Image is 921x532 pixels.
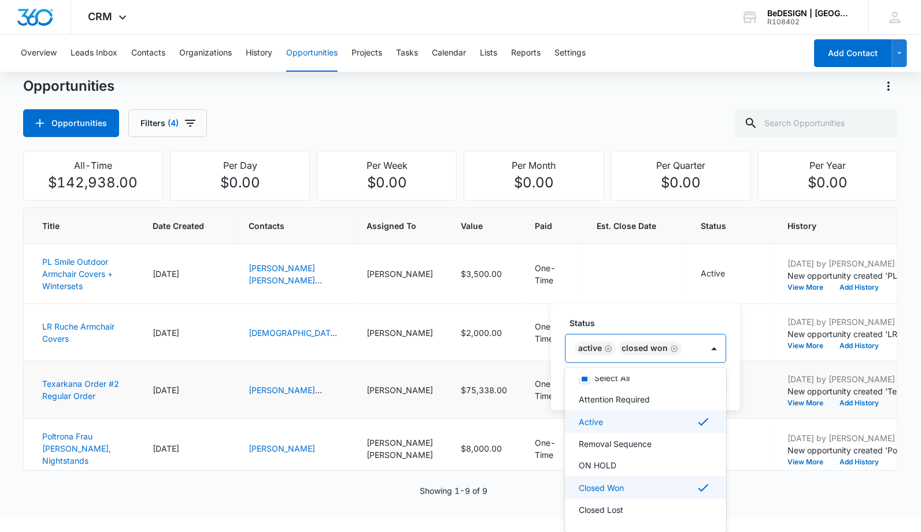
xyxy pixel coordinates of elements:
[578,345,602,353] div: Active
[396,35,418,72] button: Tasks
[153,444,179,453] span: [DATE]
[461,444,502,453] span: $8,000.00
[511,35,541,72] button: Reports
[619,158,744,172] p: Per Quarter
[23,77,114,95] h1: Opportunities
[569,317,731,330] label: Status
[767,9,852,18] div: account name
[420,485,487,497] p: Showing 1-9 of 9
[42,220,108,232] span: Title
[535,220,552,232] span: Paid
[619,172,744,193] p: $0.00
[461,385,507,395] span: $75,338.00
[787,342,831,349] button: View More
[787,284,831,291] button: View More
[831,342,887,349] button: Add History
[23,109,119,137] button: Opportunities
[153,328,179,338] span: [DATE]
[831,459,887,465] button: Add History
[597,220,656,232] span: Est. Close Date
[352,35,382,72] button: Projects
[765,158,890,172] p: Per Year
[88,10,113,23] span: CRM
[701,220,760,232] span: Status
[367,437,433,449] div: [PERSON_NAME]
[668,345,678,353] div: Remove Closed Won
[879,77,898,95] button: Actions
[602,345,612,353] div: Remove Active
[579,394,650,406] p: Attention Required
[177,172,302,193] p: $0.00
[461,269,502,279] span: $3,500.00
[246,35,272,72] button: History
[179,35,232,72] button: Organizations
[367,327,433,339] div: [PERSON_NAME]
[249,275,322,297] a: [PERSON_NAME] ([PERSON_NAME])
[177,158,302,172] p: Per Day
[153,269,179,279] span: [DATE]
[42,431,111,465] a: Poltrona Frau [PERSON_NAME], Nightstands
[701,267,746,281] div: - - Select to Edit Field
[521,361,583,419] td: One-Time
[42,379,119,401] a: Texarkana Order #2 Regular Order
[471,158,596,172] p: Per Month
[521,244,583,304] td: One-Time
[153,220,204,232] span: Date Created
[701,267,725,279] p: Active
[579,460,616,472] p: ON HOLD
[521,419,583,479] td: One-Time
[831,400,887,407] button: Add History
[249,220,339,232] span: Contacts
[579,438,652,450] p: Removal Sequence
[579,416,603,428] p: Active
[554,35,586,72] button: Settings
[367,384,433,396] div: [PERSON_NAME]
[367,220,433,232] span: Assigned To
[153,385,179,395] span: [DATE]
[735,109,898,137] input: Search Opportunities
[814,39,892,67] button: Add Contact
[471,172,596,193] p: $0.00
[367,268,433,280] div: [PERSON_NAME]
[286,35,338,72] button: Opportunities
[249,328,339,350] a: [DEMOGRAPHIC_DATA][PERSON_NAME]
[249,263,315,273] a: [PERSON_NAME]
[168,119,179,127] span: (4)
[324,172,449,193] p: $0.00
[432,35,466,72] button: Calendar
[787,400,831,407] button: View More
[831,284,887,291] button: Add History
[42,322,114,343] a: LR Ruche Armchair Covers
[31,158,156,172] p: All-Time
[71,35,117,72] button: Leads Inbox
[249,385,322,407] a: [PERSON_NAME] Interiors
[787,459,831,465] button: View More
[249,444,315,453] a: [PERSON_NAME]
[461,220,490,232] span: Value
[128,109,207,137] button: Filters(4)
[461,328,502,338] span: $2,000.00
[594,372,630,385] p: Select All
[521,304,583,361] td: One-Time
[765,172,890,193] p: $0.00
[131,35,165,72] button: Contacts
[21,35,57,72] button: Overview
[480,35,497,72] button: Lists
[579,504,623,516] p: Closed Lost
[579,482,624,494] p: Closed Won
[31,172,156,193] p: $142,938.00
[324,158,449,172] p: Per Week
[42,257,113,291] a: PL Smile Outdoor Armchair Covers + Wintersets
[367,449,433,461] div: [PERSON_NAME]
[622,345,668,353] div: Closed Won
[767,18,852,26] div: account id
